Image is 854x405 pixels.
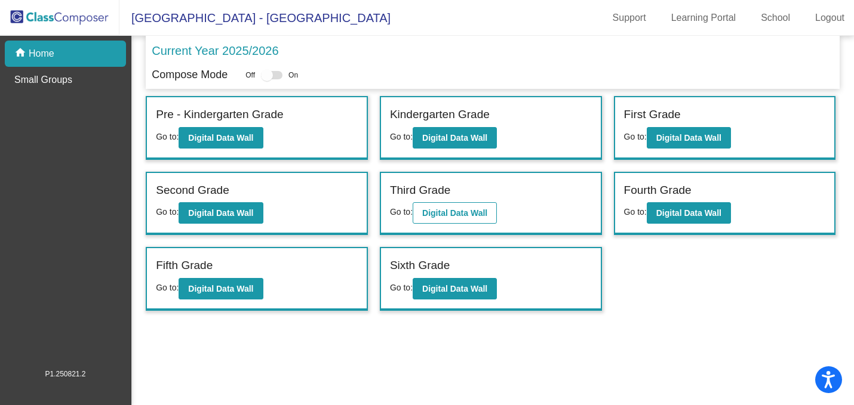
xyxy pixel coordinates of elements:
p: Compose Mode [152,67,228,83]
p: Small Groups [14,73,72,87]
button: Digital Data Wall [179,202,263,224]
button: Digital Data Wall [413,278,497,299]
mat-icon: home [14,47,29,61]
span: Go to: [390,132,413,141]
b: Digital Data Wall [188,133,253,143]
label: First Grade [624,106,681,123]
button: Digital Data Wall [179,278,263,299]
span: Go to: [624,207,647,217]
button: Digital Data Wall [413,127,497,149]
b: Digital Data Wall [188,208,253,218]
b: Digital Data Wall [188,284,253,293]
span: Off [245,70,255,81]
label: Pre - Kindergarten Grade [156,106,283,123]
a: School [751,8,800,27]
label: Kindergarten Grade [390,106,490,123]
span: On [288,70,298,81]
b: Digital Data Wall [656,133,721,143]
button: Digital Data Wall [179,127,263,149]
span: Go to: [156,207,179,217]
p: Home [29,47,54,61]
label: Fifth Grade [156,257,213,274]
span: Go to: [156,132,179,141]
label: Sixth Grade [390,257,450,274]
a: Logout [806,8,854,27]
span: Go to: [156,283,179,292]
span: [GEOGRAPHIC_DATA] - [GEOGRAPHIC_DATA] [119,8,391,27]
label: Second Grade [156,182,229,199]
b: Digital Data Wall [422,284,487,293]
b: Digital Data Wall [422,133,487,143]
button: Digital Data Wall [647,127,731,149]
label: Fourth Grade [624,182,692,199]
p: Current Year 2025/2026 [152,42,278,60]
b: Digital Data Wall [422,208,487,218]
button: Digital Data Wall [413,202,497,224]
button: Digital Data Wall [647,202,731,224]
span: Go to: [390,207,413,217]
a: Learning Portal [662,8,746,27]
b: Digital Data Wall [656,208,721,218]
label: Third Grade [390,182,450,199]
span: Go to: [624,132,647,141]
a: Support [603,8,656,27]
span: Go to: [390,283,413,292]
